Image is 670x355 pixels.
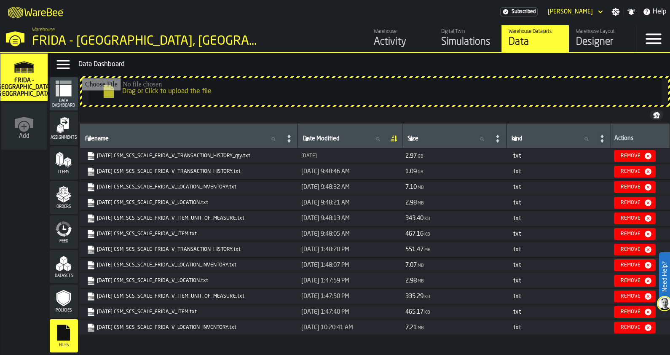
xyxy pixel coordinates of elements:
[513,231,521,237] span: txt
[617,262,644,268] div: Remove
[614,322,656,333] button: button-Remove
[513,169,521,175] span: txt
[614,212,656,224] button: button-Remove
[500,7,538,16] div: Menu Subscription
[32,27,55,33] span: Warehouse
[405,293,423,299] span: 335.29
[418,170,423,175] span: GB
[576,35,630,49] div: Designer
[85,306,293,318] span: 2025-05-19 CSM_SCS_SCALE_FRIDA_V_ITEM.txt
[50,215,78,249] li: menu Feed
[608,8,623,16] label: button-toggle-Settings
[418,326,424,331] span: MB
[78,59,667,70] div: Data Dashboard
[301,309,349,315] span: [DATE] 1:47:40 PM
[513,309,521,315] span: txt
[405,278,417,284] span: 2.98
[624,8,639,16] label: button-toggle-Notifications
[50,250,78,284] li: menu Datasets
[637,25,670,52] label: button-toggle-Menu
[509,35,562,49] div: Data
[434,25,501,52] a: link-to-/wh/i/6dbb1d82-3db7-4128-8c89-fa256cbecc9a/simulations
[614,290,656,302] button: button-Remove
[424,232,430,237] span: KB
[85,275,293,287] span: 2025-05-19 CSM_SCS_SCALE_FRIDA_V_LOCATION.txt
[513,247,521,253] span: txt
[569,25,636,52] a: link-to-/wh/i/6dbb1d82-3db7-4128-8c89-fa256cbecc9a/designer
[405,325,417,331] span: 7.21
[512,135,523,142] span: label
[614,244,656,255] button: button-Remove
[85,290,293,302] span: 2025-05-19 CSM_SCS_SCALE_FRIDA_V_ITEM_UNIT_OF_MEASURE.txt
[418,264,424,268] span: MB
[407,135,418,142] span: label
[50,146,78,180] li: menu Items
[19,133,29,140] span: Add
[50,112,78,145] li: menu Assignments
[87,152,289,160] a: link-to-https://s3.eu-west-1.amazonaws.com/drive.app.warebee.com/6dbb1d82-3db7-4128-8c89-fa256cbe...
[50,239,78,244] span: Feed
[405,169,417,175] span: 1.09
[406,134,491,145] input: label
[301,134,386,145] input: label
[617,278,644,284] div: Remove
[617,169,644,175] div: Remove
[301,184,350,191] span: [DATE] 9:48:32 AM
[513,325,521,331] span: txt
[614,275,656,287] button: button-Remove
[424,310,430,315] span: KB
[513,262,521,268] span: txt
[50,170,78,175] span: Items
[617,293,644,299] div: Remove
[303,135,340,142] span: label
[544,7,605,17] div: DropdownMenuValue-Joseph De Marco
[405,231,423,237] span: 467.16
[85,259,293,271] span: 2025-05-19 CSM_SCS_SCALE_FRIDA_V_LOCATION_INVENTORY.txt
[50,343,78,347] span: Files
[85,228,293,240] span: 2025-06-24 CSM_SCS_SCALE_FRIDA_V_ITEM.txt
[617,153,644,159] div: Remove
[614,228,656,240] button: button-Remove
[617,309,644,315] div: Remove
[87,292,289,301] a: link-to-https://s3.eu-west-1.amazonaws.com/drive.app.warebee.com/6dbb1d82-3db7-4128-8c89-fa256cbe...
[301,168,350,175] span: [DATE] 9:48:46 AM
[51,56,75,73] label: button-toggle-Data Menu
[617,184,644,190] div: Remove
[87,277,289,285] a: link-to-https://s3.eu-west-1.amazonaws.com/drive.app.warebee.com/6dbb1d82-3db7-4128-8c89-fa256cbe...
[50,319,78,353] li: menu Files
[87,323,289,332] a: link-to-https://s3.eu-west-1.amazonaws.com/drive.app.warebee.com/6dbb1d82-3db7-4128-8c89-fa256cbe...
[576,29,630,35] div: Warehouse Layout
[83,134,282,145] input: label
[424,295,430,299] span: KB
[50,99,78,108] span: Data Dashboard
[513,278,521,284] span: txt
[614,197,656,209] button: button-Remove
[548,8,593,15] div: DropdownMenuValue-Joseph De Marco
[85,197,293,209] span: 2025-06-24 CSM_SCS_SCALE_FRIDA_V_LOCATION.txt
[513,200,521,206] span: txt
[512,9,536,15] span: Subscribed
[614,306,656,318] button: button-Remove
[1,102,47,151] a: link-to-/wh/new
[500,7,538,16] a: link-to-/wh/i/6dbb1d82-3db7-4128-8c89-fa256cbecc9a/settings/billing
[87,230,289,238] a: link-to-https://s3.eu-west-1.amazonaws.com/drive.app.warebee.com/6dbb1d82-3db7-4128-8c89-fa256cbe...
[50,181,78,215] li: menu Orders
[424,217,430,221] span: KB
[301,277,349,284] span: [DATE] 1:47:59 PM
[617,231,644,237] div: Remove
[374,29,427,35] div: Warehouse
[617,215,644,221] div: Remove
[301,215,350,222] span: [DATE] 9:48:13 AM
[374,35,427,49] div: Activity
[87,214,289,223] a: link-to-https://s3.eu-west-1.amazonaws.com/drive.app.warebee.com/6dbb1d82-3db7-4128-8c89-fa256cbe...
[418,201,424,206] span: MB
[405,262,417,268] span: 7.07
[614,135,666,143] div: Actions
[405,309,423,315] span: 465.17
[405,184,417,190] span: 7.10
[301,199,350,206] span: [DATE] 9:48:21 AM
[301,153,399,159] div: Updated: 10/1/2025, 4:58:13 PM Created: 10/1/2025, 4:58:13 PM
[82,78,668,105] input: Drag or Click to upload the file
[660,253,669,300] label: Need Help?
[50,308,78,313] span: Policies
